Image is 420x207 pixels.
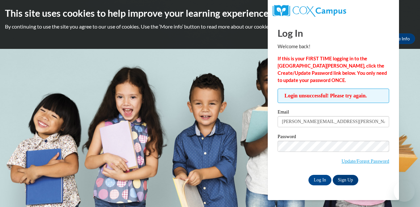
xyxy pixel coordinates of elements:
p: By continuing to use the site you agree to our use of cookies. Use the ‘More info’ button to read... [5,23,415,30]
img: COX Campus [273,5,346,17]
a: Update/Forgot Password [342,158,389,164]
p: Welcome back! [278,43,389,50]
label: Password [278,134,389,141]
a: More Info [384,33,415,44]
span: Login unsuccessful! Please try again. [278,89,389,103]
a: Sign Up [333,175,358,185]
h1: Log In [278,26,389,40]
iframe: Button to launch messaging window [394,181,415,202]
label: Email [278,110,389,116]
h2: This site uses cookies to help improve your learning experience. [5,7,415,20]
strong: If this is your FIRST TIME logging in to the [GEOGRAPHIC_DATA][PERSON_NAME], click the Create/Upd... [278,56,387,83]
input: Log In [308,175,331,185]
